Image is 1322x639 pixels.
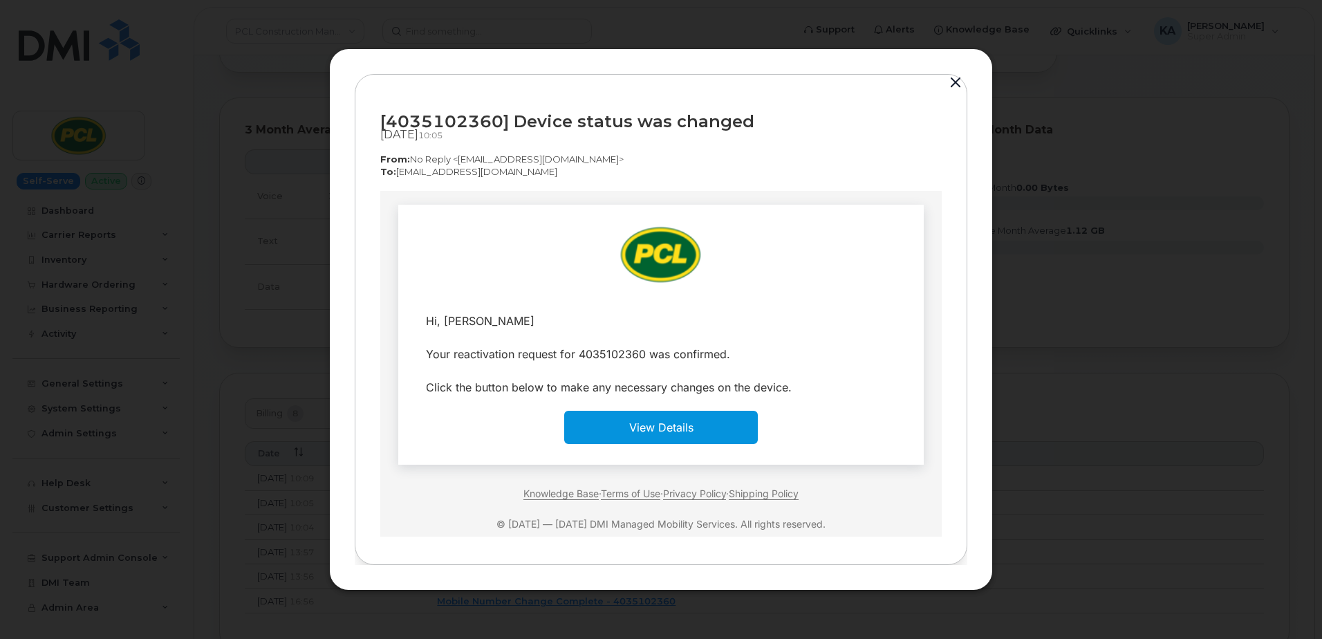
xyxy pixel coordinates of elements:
[249,230,313,243] a: View Details
[380,165,942,178] p: [EMAIL_ADDRESS][DOMAIN_NAME]
[283,297,346,309] a: Privacy Policy
[348,297,418,309] a: Shipping Policy
[143,297,218,309] a: Knowledge Base
[380,154,410,165] strong: From:
[221,297,280,309] a: Terms of Use
[46,187,516,206] div: Click the button below to make any necessary changes on the device.
[380,153,942,166] p: No Reply <[EMAIL_ADDRESS][DOMAIN_NAME]>
[46,325,516,342] div: © [DATE] — [DATE] DMI Managed Mobility Services. All rights reserved.
[239,35,322,93] img: email_PCL_Logo.png
[46,154,516,173] div: Your reactivation request for 4035102360 was confirmed.
[46,295,516,312] div: · · ·
[380,128,942,142] div: [DATE]
[418,130,443,140] span: 10:05
[380,112,942,131] div: [4035102360] Device status was changed
[380,166,396,177] strong: To:
[46,120,516,140] div: Hi, [PERSON_NAME]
